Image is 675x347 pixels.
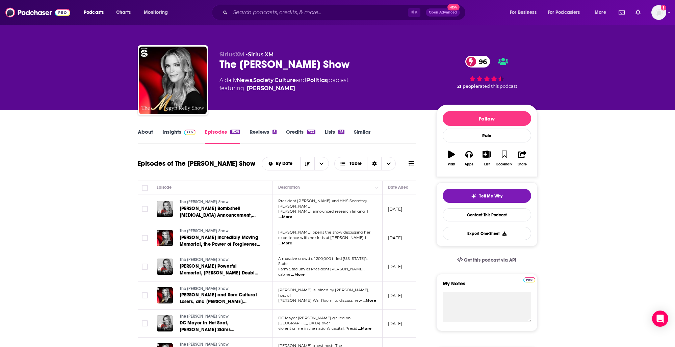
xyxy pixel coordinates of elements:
button: open menu [590,7,615,18]
span: , [274,77,275,83]
img: The Megyn Kelly Show [139,47,207,114]
span: [PERSON_NAME] Powerful Memorial, [PERSON_NAME] Doubles Down, Shooting at ABC Affiliate: AM Update... [180,263,260,289]
span: Toggle select row [142,264,148,270]
span: [PERSON_NAME] and Sore Cultural Losers, and [PERSON_NAME] Spiritual Revival, with [PERSON_NAME] a... [180,292,257,325]
a: InsightsPodchaser Pro [162,129,196,144]
button: List [478,146,495,170]
div: 96 21 peoplerated this podcast [436,51,538,93]
span: The [PERSON_NAME] Show [180,257,229,262]
a: The [PERSON_NAME] Show [180,228,261,234]
span: [PERSON_NAME] Bombshell [MEDICAL_DATA] Announcement, [PERSON_NAME] Is Already Back, [PERSON_NAME]... [180,206,260,238]
a: Society [253,77,274,83]
span: A massive crowd of 200,000 filled [US_STATE]’s State [278,256,368,266]
span: [PERSON_NAME] opens the show discussing her [278,230,370,235]
a: 96 [465,56,490,68]
span: [PERSON_NAME] announced research linking T [278,209,368,214]
span: Toggle select row [142,320,148,326]
button: open menu [262,161,300,166]
span: The [PERSON_NAME] Show [180,342,229,347]
span: Open Advanced [429,11,457,14]
span: The [PERSON_NAME] Show [180,229,229,233]
span: SiriusXM [219,51,244,58]
span: ⌘ K [408,8,420,17]
span: Get this podcast via API [464,257,516,263]
span: and [296,77,306,83]
button: Export One-Sheet [443,227,531,240]
div: Date Aired [388,183,409,191]
span: experience with her kids at [PERSON_NAME] i [278,235,366,240]
div: 733 [307,130,315,134]
span: rated this podcast [478,84,517,89]
a: Contact This Podcast [443,208,531,221]
a: Similar [354,129,370,144]
button: Apps [460,146,478,170]
button: Show profile menu [651,5,666,20]
span: Toggle select row [142,292,148,298]
a: Lists25 [325,129,344,144]
span: [PERSON_NAME] War Room, to discuss new [278,298,362,303]
span: DC Mayor [PERSON_NAME] grilled on [GEOGRAPHIC_DATA] over [278,316,351,326]
a: Show notifications dropdown [616,7,627,18]
a: [PERSON_NAME] Bombshell [MEDICAL_DATA] Announcement, [PERSON_NAME] Is Already Back, [PERSON_NAME]... [180,205,261,219]
span: For Business [510,8,537,17]
span: The [PERSON_NAME] Show [180,286,229,291]
div: Search podcasts, credits, & more... [218,5,472,20]
div: 1529 [230,130,240,134]
a: Culture [275,77,296,83]
a: Episodes1529 [205,129,240,144]
button: open menu [505,7,545,18]
span: Podcasts [84,8,104,17]
img: User Profile [651,5,666,20]
div: Play [448,162,455,166]
a: DC Mayor in Hot Seat, [PERSON_NAME] Slams [PERSON_NAME], [GEOGRAPHIC_DATA] Boys File Suit in Lock... [180,320,261,333]
button: Sort Direction [300,157,314,170]
p: [DATE] [388,206,403,212]
span: featuring [219,84,348,92]
span: The [PERSON_NAME] Show [180,314,229,319]
span: Charts [116,8,131,17]
button: Play [443,146,460,170]
a: The [PERSON_NAME] Show [180,199,261,205]
span: Monitoring [144,8,168,17]
input: Search podcasts, credits, & more... [230,7,408,18]
div: Episode [157,183,172,191]
label: My Notes [443,280,531,292]
span: ...More [358,326,371,331]
a: Credits733 [286,129,315,144]
a: Charts [112,7,135,18]
div: 5 [272,130,277,134]
span: More [595,8,606,17]
img: tell me why sparkle [471,193,476,199]
a: Megyn Kelly [247,84,295,92]
button: Follow [443,111,531,126]
div: Apps [465,162,473,166]
span: • [246,51,274,58]
button: open menu [314,157,329,170]
button: Choose View [334,157,396,170]
div: 25 [338,130,344,134]
div: List [484,162,490,166]
span: Logged in as adamcbenjamin [651,5,666,20]
div: Rate [443,129,531,142]
button: open menu [139,7,177,18]
button: Bookmark [496,146,513,170]
a: News [237,77,252,83]
a: About [138,129,153,144]
p: [DATE] [388,264,403,269]
a: The [PERSON_NAME] Show [180,314,261,320]
a: Show notifications dropdown [633,7,643,18]
span: Toggle select row [142,235,148,241]
span: , [252,77,253,83]
p: [DATE] [388,293,403,298]
a: The [PERSON_NAME] Show [180,286,261,292]
span: ...More [363,298,376,303]
span: Toggle select row [142,206,148,212]
span: Farm Stadium as President [PERSON_NAME], cabine [278,267,365,277]
span: ...More [279,241,292,246]
a: [PERSON_NAME] Powerful Memorial, [PERSON_NAME] Doubles Down, Shooting at ABC Affiliate: AM Update... [180,263,261,276]
span: [PERSON_NAME] Incredibly Moving Memorial, the Power of Forgiveness, and [PERSON_NAME]' Smear, wit... [180,235,261,261]
span: 21 people [457,84,478,89]
span: ...More [279,214,292,220]
img: Podchaser - Follow, Share and Rate Podcasts [5,6,70,19]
